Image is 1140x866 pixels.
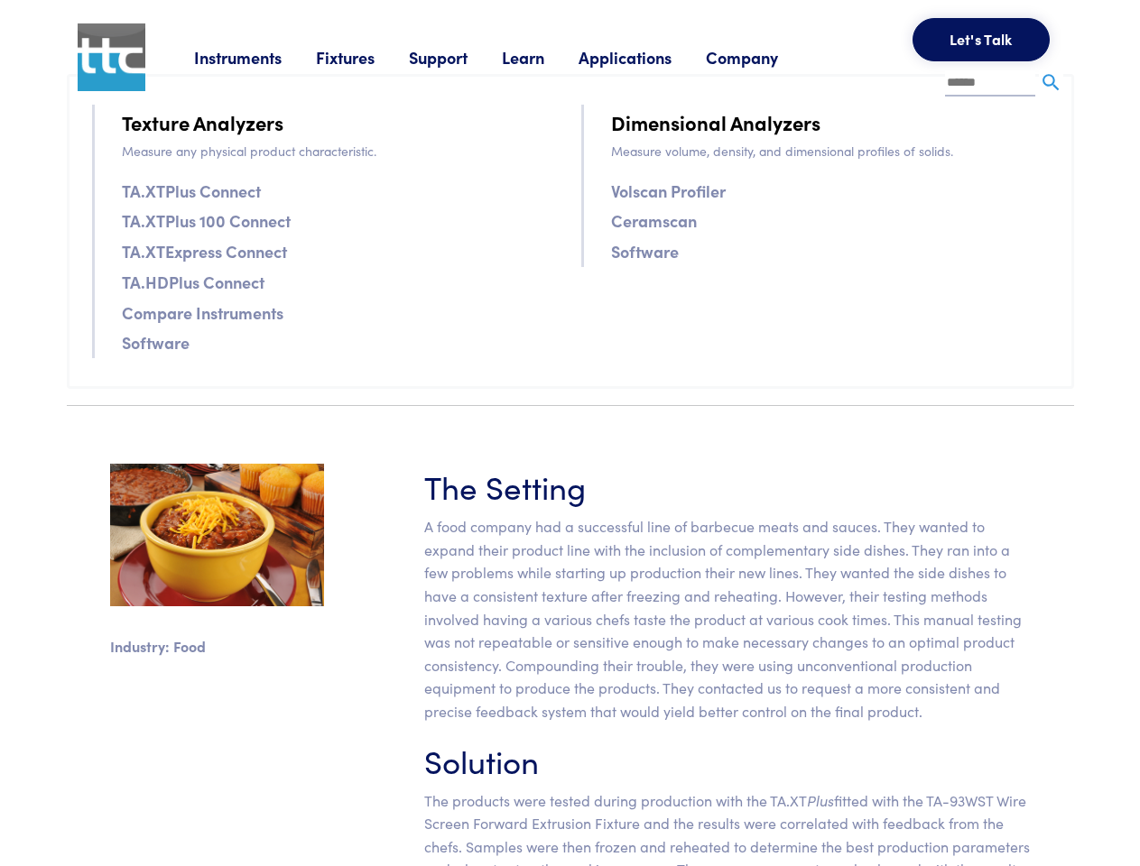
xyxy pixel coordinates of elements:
em: Plus [807,790,834,810]
h3: Solution [424,738,1031,782]
a: Volscan Profiler [611,178,726,204]
a: TA.XTPlus Connect [122,178,261,204]
a: Software [611,238,679,264]
a: TA.XTPlus 100 Connect [122,207,291,234]
a: Compare Instruments [122,299,283,326]
a: Texture Analyzers [122,106,283,138]
a: Software [122,329,190,355]
a: Ceramscan [611,207,697,234]
a: Learn [502,46,579,69]
p: Industry: Food [110,635,324,659]
a: Dimensional Analyzers [611,106,820,138]
a: TA.HDPlus Connect [122,269,264,295]
p: Measure any physical product characteristic. [122,141,560,161]
p: A food company had a successful line of barbecue meats and sauces. They wanted to expand their pr... [424,515,1031,723]
a: TA.XTExpress Connect [122,238,287,264]
a: Fixtures [316,46,409,69]
img: sidedishes.jpg [110,464,324,606]
a: Company [706,46,812,69]
h3: The Setting [424,464,1031,508]
a: Support [409,46,502,69]
a: Instruments [194,46,316,69]
img: ttc_logo_1x1_v1.0.png [78,23,145,91]
button: Let's Talk [913,18,1050,61]
a: Applications [579,46,706,69]
p: Measure volume, density, and dimensional profiles of solids. [611,141,1049,161]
